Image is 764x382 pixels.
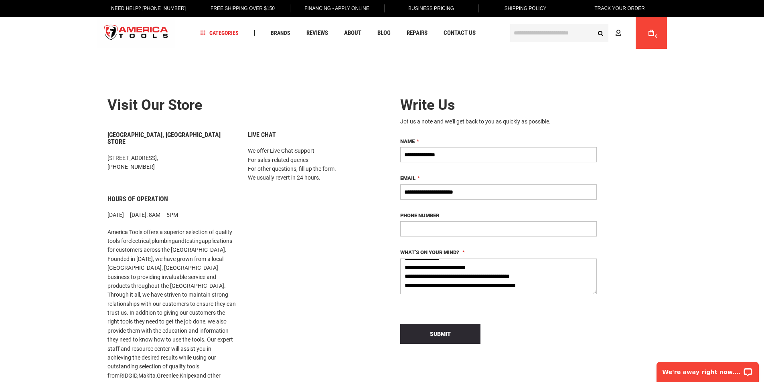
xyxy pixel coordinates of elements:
span: What’s on your mind? [400,249,459,255]
button: Search [593,25,608,40]
a: Knipex [180,372,197,379]
span: Email [400,175,415,181]
h6: Hours of Operation [107,196,236,203]
a: electrical [128,238,150,244]
a: Repairs [403,28,431,38]
span: Submit [430,331,451,337]
a: 0 [644,17,659,49]
iframe: LiveChat chat widget [651,357,764,382]
a: Reviews [303,28,332,38]
p: [DATE] – [DATE]: 8AM – 5PM [107,210,236,219]
h6: [GEOGRAPHIC_DATA], [GEOGRAPHIC_DATA] Store [107,131,236,146]
a: Contact Us [440,28,479,38]
a: testing [184,238,202,244]
a: Greenlee [157,372,178,379]
span: About [344,30,361,36]
img: America Tools [97,18,175,48]
a: Blog [374,28,394,38]
a: Makita [138,372,156,379]
span: Write Us [400,97,455,113]
span: Categories [200,30,239,36]
a: RIDGID [120,372,137,379]
span: Brands [271,30,290,36]
div: Jot us a note and we’ll get back to you as quickly as possible. [400,117,597,125]
a: About [340,28,365,38]
span: Repairs [407,30,428,36]
span: Blog [377,30,391,36]
span: Phone Number [400,212,439,218]
a: Brands [267,28,294,38]
a: plumbing [152,238,175,244]
h2: Visit our store [107,97,376,113]
span: Name [400,138,415,144]
h6: Live Chat [248,131,376,139]
a: Categories [197,28,242,38]
span: Shipping Policy [505,6,547,11]
button: Submit [400,324,480,344]
span: Reviews [306,30,328,36]
span: 0 [655,34,658,38]
p: [STREET_ADDRESS], [PHONE_NUMBER] [107,154,236,172]
span: Contact Us [444,30,476,36]
a: store logo [97,18,175,48]
p: We offer Live Chat Support For sales-related queries For other questions, fill up the form. We us... [248,146,376,182]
